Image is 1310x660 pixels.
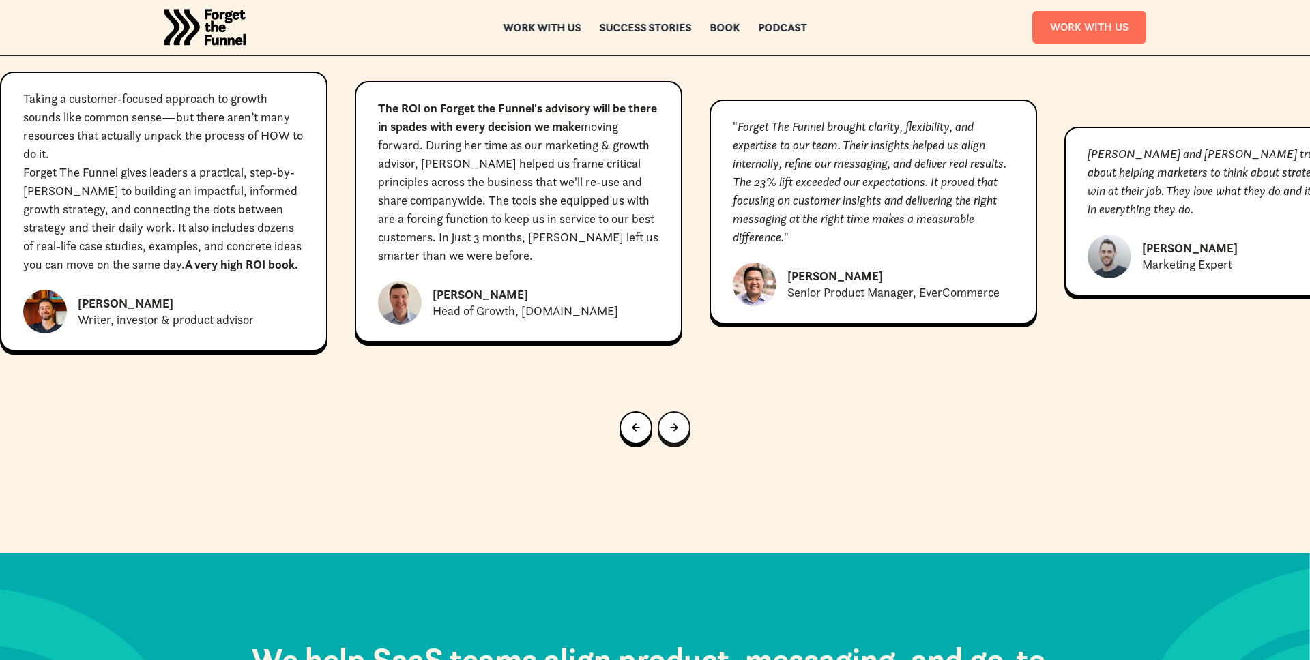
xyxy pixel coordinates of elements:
div: [PERSON_NAME] [78,295,173,312]
a: Podcast [759,22,807,32]
div: [PERSON_NAME] [1142,240,1238,256]
div: 3 of 30 [710,100,1037,324]
div: 2 of 30 [355,81,682,342]
a: Book [710,22,740,32]
strong: The ROI on Forget the Funnel's advisory will be there in spades with every decision we make [378,100,657,134]
div: Writer, investor & product advisor [78,312,254,328]
a: Work With Us [1032,11,1146,43]
p: moving forward. During her time as our marketing & growth advisor, [PERSON_NAME] helped us frame ... [378,99,659,265]
div: Marketing Expert [1142,256,1232,273]
a: Go to last slide [620,411,652,444]
strong: A very high ROI book. [185,256,298,272]
p: " " [733,117,1014,246]
div: Head of Growth, [DOMAIN_NAME] [433,303,618,319]
a: Success Stories [600,22,692,32]
div: [PERSON_NAME] [787,268,883,284]
a: Next slide [658,411,690,444]
p: Forget The Funnel gives leaders a practical, step-by-[PERSON_NAME] to building an impactful, info... [23,163,304,273]
em: Forget The Funnel brought clarity, flexibility, and expertise to our team. Their insights helped ... [733,119,1006,245]
a: Work with us [504,22,581,32]
div: [PERSON_NAME] [433,286,528,303]
p: Taking a customer-focused approach to growth sounds like common sense—but there aren’t many resou... [23,89,304,163]
div: Senior Product Manager, EverCommerce [787,284,1000,301]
